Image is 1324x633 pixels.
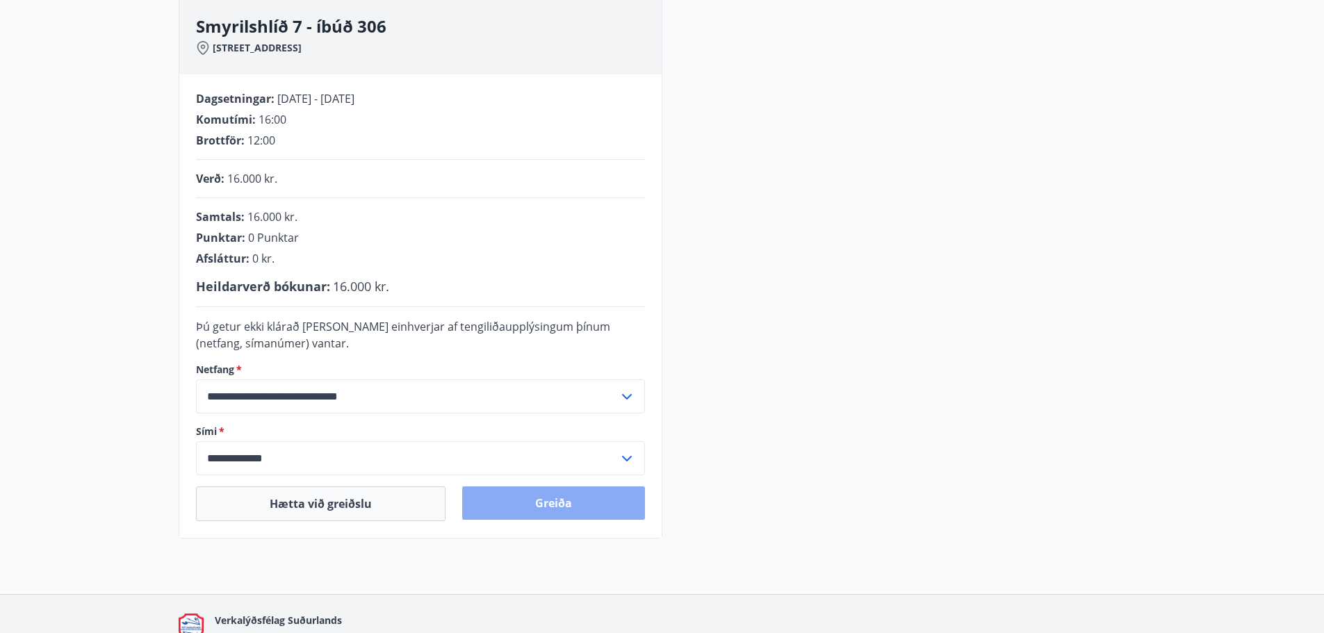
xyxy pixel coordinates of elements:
span: 0 Punktar [248,230,299,245]
span: 16.000 kr. [333,278,389,295]
label: Netfang [196,363,645,377]
span: Afsláttur : [196,251,250,266]
button: Greiða [462,486,645,520]
span: Samtals : [196,209,245,224]
span: Heildarverð bókunar : [196,278,330,295]
span: 16.000 kr. [247,209,297,224]
span: Komutími : [196,112,256,127]
span: Brottför : [196,133,245,148]
label: Sími [196,425,645,438]
span: Þú getur ekki klárað [PERSON_NAME] einhverjar af tengiliðaupplýsingum þínum (netfang, símanúmer) ... [196,319,610,351]
span: 0 kr. [252,251,275,266]
span: 12:00 [247,133,275,148]
span: 16:00 [259,112,286,127]
span: 16.000 kr. [227,171,277,186]
span: Dagsetningar : [196,91,275,106]
span: [DATE] - [DATE] [277,91,354,106]
span: Verð : [196,171,224,186]
h3: Smyrilshlíð 7 - íbúð 306 [196,15,662,38]
span: [STREET_ADDRESS] [213,41,302,55]
span: Punktar : [196,230,245,245]
span: Verkalýðsfélag Suðurlands [215,614,342,627]
button: Hætta við greiðslu [196,486,446,521]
